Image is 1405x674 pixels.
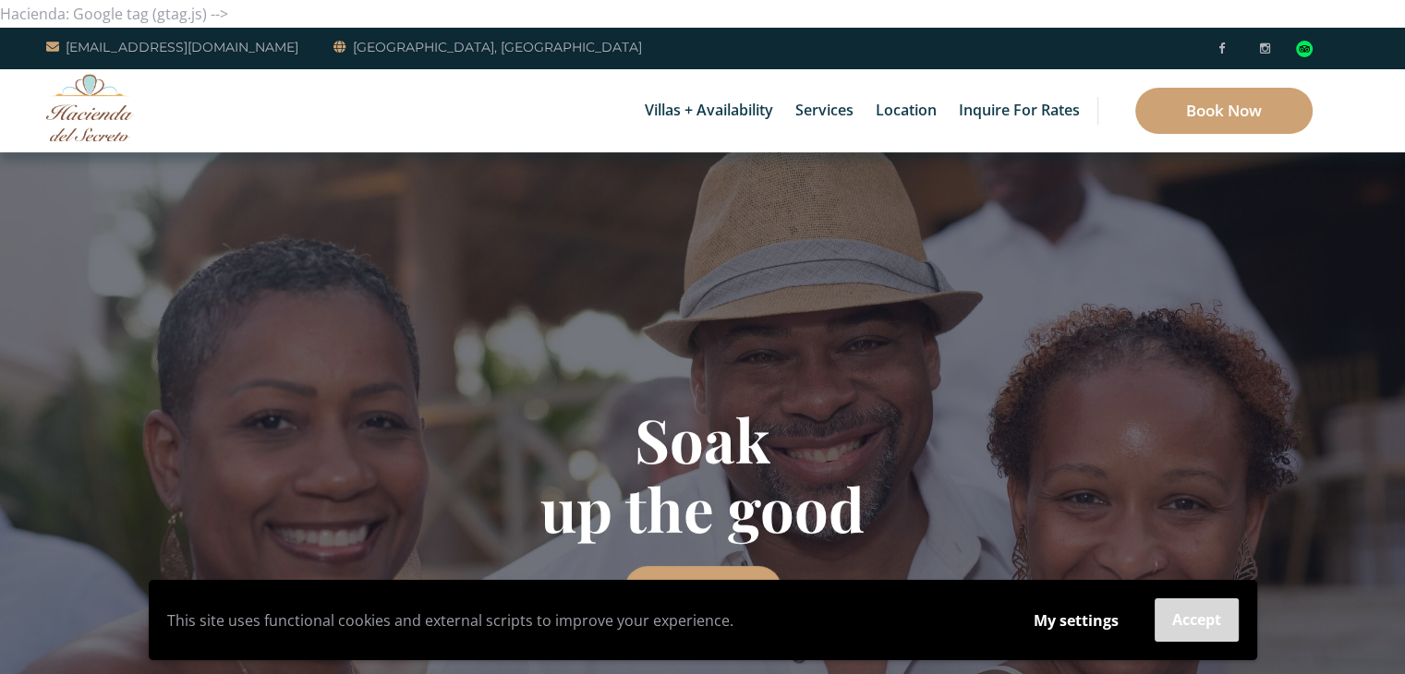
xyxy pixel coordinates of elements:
a: Services [786,69,863,152]
button: My settings [1016,599,1136,642]
p: This site uses functional cookies and external scripts to improve your experience. [167,607,998,634]
a: Inquire for Rates [950,69,1089,152]
a: [EMAIL_ADDRESS][DOMAIN_NAME] [46,36,298,58]
div: Read traveler reviews on Tripadvisor [1296,41,1313,57]
a: Location [866,69,946,152]
img: Awesome Logo [46,74,134,141]
a: Villas + Availability [636,69,782,152]
img: Tripadvisor_logomark.svg [1296,41,1313,57]
a: Book Now [1135,88,1313,134]
button: Accept [1155,598,1239,642]
a: [GEOGRAPHIC_DATA], [GEOGRAPHIC_DATA] [333,36,642,58]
